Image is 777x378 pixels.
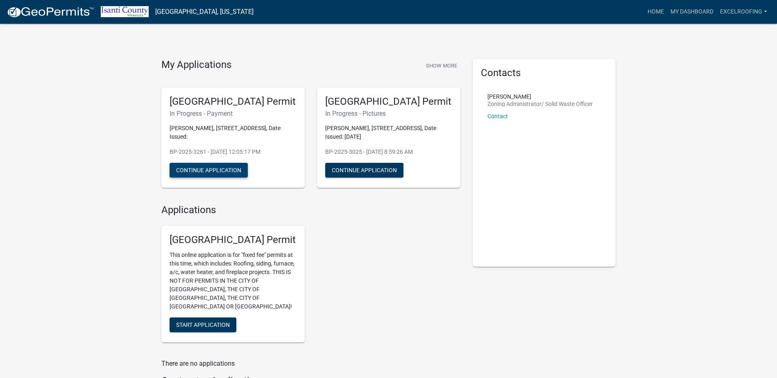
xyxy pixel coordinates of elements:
p: There are no applications [161,359,460,369]
h5: [GEOGRAPHIC_DATA] Permit [170,234,297,246]
span: Start Application [176,322,230,328]
button: Continue Application [325,163,403,178]
p: [PERSON_NAME] [487,94,593,99]
a: Contact [487,113,508,119]
h5: [GEOGRAPHIC_DATA] Permit [170,96,297,108]
wm-workflow-list-section: Applications [161,204,460,349]
h5: [GEOGRAPHIC_DATA] Permit [325,96,452,108]
a: ExcelRoofing [717,4,770,20]
h6: In Progress - Payment [170,110,297,117]
button: Continue Application [170,163,248,178]
p: Zoning Administrator/ Solid Waste Officer [487,101,593,107]
p: [PERSON_NAME], [STREET_ADDRESS], Date Issued: [170,124,297,141]
a: [GEOGRAPHIC_DATA], [US_STATE] [155,5,254,19]
img: Isanti County, Minnesota [101,6,149,17]
p: BP-2025-3261 - [DATE] 12:05:17 PM [170,148,297,156]
p: This online application is for "fixed fee" permits at this time, which includes: Roofing, siding,... [170,251,297,311]
a: My Dashboard [667,4,717,20]
p: [PERSON_NAME], [STREET_ADDRESS], Date Issued: [DATE] [325,124,452,141]
h5: Contacts [481,67,608,79]
h6: In Progress - Pictures [325,110,452,117]
a: Home [644,4,667,20]
button: Show More [423,59,460,72]
button: Start Application [170,317,236,332]
h4: Applications [161,204,460,216]
p: BP-2025-3025 - [DATE] 8:59:26 AM [325,148,452,156]
h4: My Applications [161,59,231,71]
